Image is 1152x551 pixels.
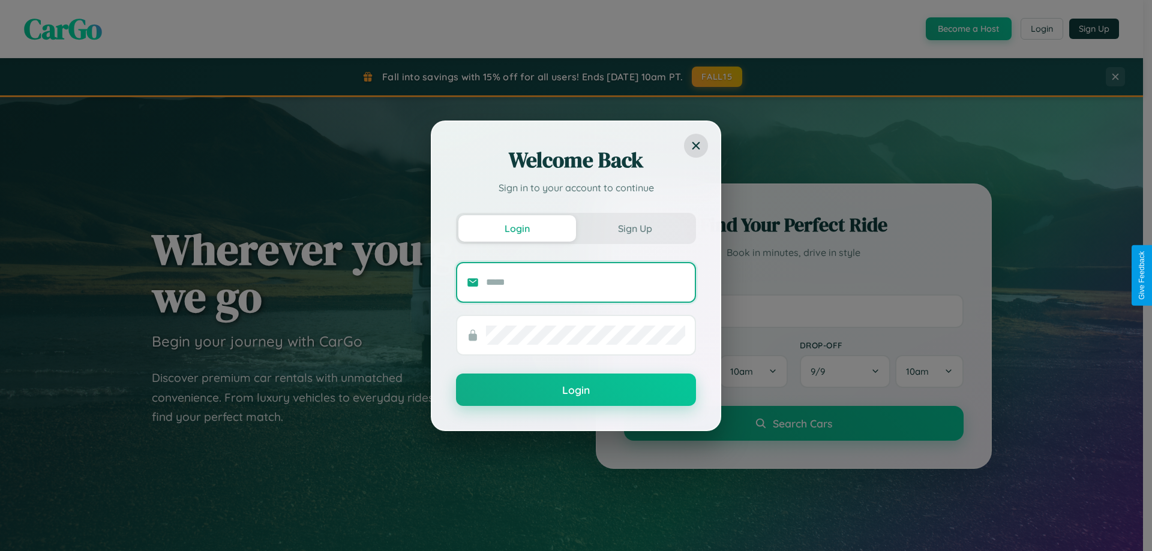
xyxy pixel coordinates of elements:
[458,215,576,242] button: Login
[576,215,694,242] button: Sign Up
[456,374,696,406] button: Login
[456,146,696,174] h2: Welcome Back
[456,180,696,195] p: Sign in to your account to continue
[1138,251,1146,300] div: Give Feedback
